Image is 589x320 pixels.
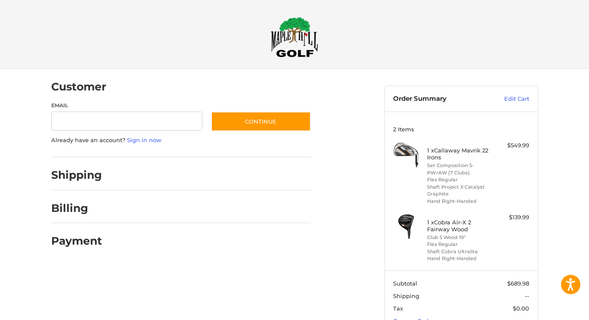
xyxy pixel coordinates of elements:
h2: Customer [51,80,106,93]
h3: Order Summary [393,95,486,103]
span: Shipping [393,292,419,299]
h4: 1 x Cobra Air-X 2 Fairway Wood [427,219,493,233]
span: $689.98 [507,280,529,287]
span: Subtotal [393,280,417,287]
button: Continue [211,112,311,131]
h2: Shipping [51,168,102,182]
div: $549.99 [495,141,529,150]
span: -- [525,292,529,299]
span: $0.00 [513,305,529,312]
li: Hand Right-Handed [427,198,493,205]
h3: 2 Items [393,126,529,133]
li: Flex Regular [427,176,493,183]
li: Club 5 Wood 19° [427,234,493,241]
a: Edit Cart [486,95,529,103]
li: Shaft Cobra Ultralite [427,248,493,255]
a: Sign in now [127,137,161,143]
li: Flex Regular [427,241,493,248]
li: Shaft Project X Catalyst Graphite [427,183,493,198]
span: Tax [393,305,403,312]
li: Set Composition 5-PW+AW (7 Clubs) [427,162,493,176]
h2: Payment [51,234,102,248]
h4: 1 x Callaway Mavrik 22 Irons [427,147,493,161]
li: Hand Right-Handed [427,255,493,262]
label: Email [51,102,203,109]
img: Maple Hill Golf [271,17,318,57]
p: Already have an account? [51,136,311,145]
h2: Billing [51,202,102,215]
div: $139.99 [495,213,529,222]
